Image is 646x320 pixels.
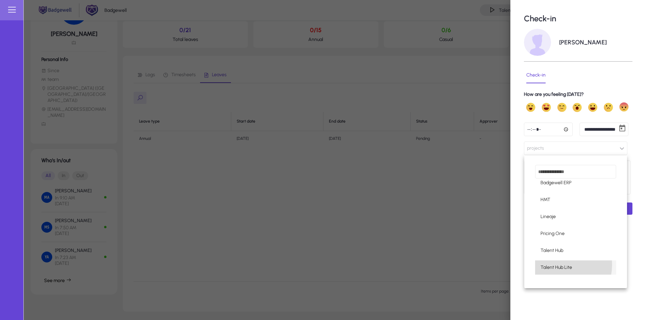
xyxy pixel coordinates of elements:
span: Badgewell ERP [541,179,571,187]
span: Pricing One [541,230,565,238]
mat-option: Badgewell ERP [535,176,616,190]
mat-option: Pricing One [535,227,616,241]
mat-option: Lineaje [535,210,616,224]
span: Talent Hub [541,247,563,255]
span: Talent Hub Lite [541,263,572,272]
input: dropdown search [535,165,616,178]
mat-option: Talent Hub [535,243,616,258]
span: HMT [541,196,550,204]
mat-option: HMT [535,193,616,207]
mat-option: Talent Hub Lite [535,260,616,275]
span: Lineaje [541,213,556,221]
